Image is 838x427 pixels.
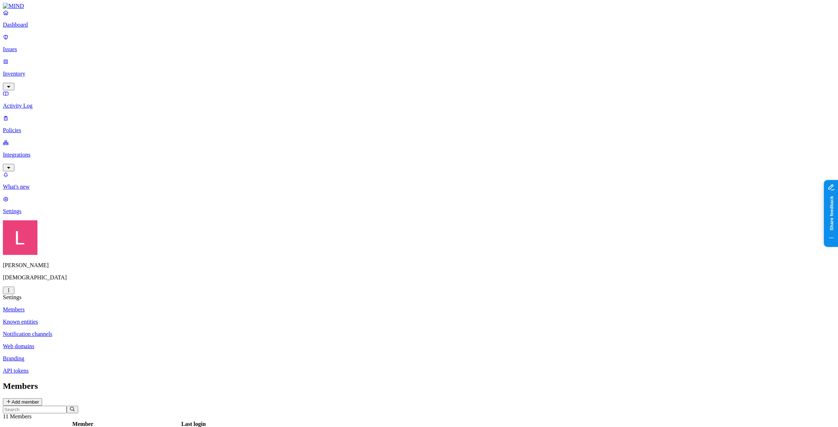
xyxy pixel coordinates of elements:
img: MIND [3,3,24,9]
p: Settings [3,208,835,215]
a: Dashboard [3,9,835,28]
a: MIND [3,3,835,9]
a: Settings [3,196,835,215]
input: Search [3,406,67,413]
p: Activity Log [3,103,835,109]
button: Add member [3,398,42,406]
p: [PERSON_NAME] [3,262,835,269]
p: Integrations [3,152,835,158]
a: Activity Log [3,90,835,109]
a: Notification channels [3,331,835,337]
a: Issues [3,34,835,53]
div: Settings [3,294,835,301]
a: API tokens [3,368,835,374]
p: What's new [3,184,835,190]
img: Landen Brown [3,220,37,255]
a: Inventory [3,58,835,89]
a: Web domains [3,343,835,350]
a: Known entities [3,319,835,325]
h2: Members [3,381,835,391]
a: Branding [3,355,835,362]
a: Members [3,306,835,313]
p: Issues [3,46,835,53]
p: Inventory [3,71,835,77]
a: Policies [3,115,835,134]
a: Integrations [3,139,835,170]
p: Dashboard [3,22,835,28]
p: [DEMOGRAPHIC_DATA] [3,274,835,281]
span: 11 Members [3,413,32,419]
p: Policies [3,127,835,134]
a: What's new [3,171,835,190]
